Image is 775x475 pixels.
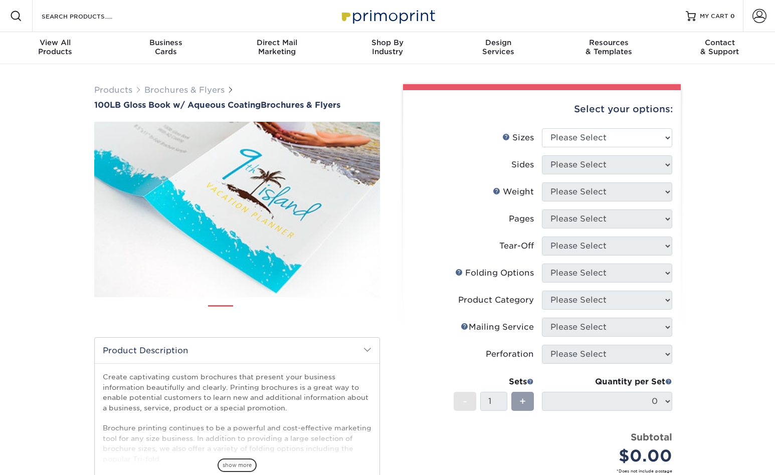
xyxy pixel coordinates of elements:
div: Marketing [222,38,332,56]
div: Weight [493,186,534,198]
a: Shop ByIndustry [332,32,443,64]
div: Cards [111,38,222,56]
span: - [463,394,467,409]
div: Select your options: [411,90,673,128]
small: *Does not include postage [419,468,672,474]
img: 100LB Gloss Book<br/>w/ Aqueous Coating 01 [94,111,380,308]
div: Mailing Service [461,321,534,333]
div: Tear-Off [499,240,534,252]
a: Direct MailMarketing [222,32,332,64]
span: Contact [664,38,775,47]
a: BusinessCards [111,32,222,64]
span: Direct Mail [222,38,332,47]
img: Primoprint [337,5,438,27]
span: Shop By [332,38,443,47]
a: Brochures & Flyers [144,85,225,95]
span: 100LB Gloss Book w/ Aqueous Coating [94,100,261,110]
strong: Subtotal [631,431,672,442]
p: Create captivating custom brochures that present your business information beautifully and clearl... [103,372,371,464]
a: Products [94,85,132,95]
img: Brochures & Flyers 01 [208,302,233,327]
a: 100LB Gloss Book w/ Aqueous CoatingBrochures & Flyers [94,100,380,110]
div: Services [443,38,553,56]
div: Folding Options [455,267,534,279]
span: 0 [730,13,735,20]
div: Pages [509,213,534,225]
div: Sides [511,159,534,171]
div: & Templates [553,38,664,56]
div: $0.00 [549,444,672,468]
div: Perforation [486,348,534,360]
a: Contact& Support [664,32,775,64]
img: Brochures & Flyers 02 [242,301,267,326]
h1: Brochures & Flyers [94,100,380,110]
div: Quantity per Set [542,376,672,388]
span: Design [443,38,553,47]
div: Industry [332,38,443,56]
span: Resources [553,38,664,47]
div: Sets [454,376,534,388]
a: Resources& Templates [553,32,664,64]
span: Business [111,38,222,47]
span: show more [218,458,257,472]
div: Product Category [458,294,534,306]
div: & Support [664,38,775,56]
input: SEARCH PRODUCTS..... [41,10,138,22]
span: MY CART [700,12,728,21]
a: DesignServices [443,32,553,64]
div: Sizes [502,132,534,144]
h2: Product Description [95,338,379,363]
span: + [519,394,526,409]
